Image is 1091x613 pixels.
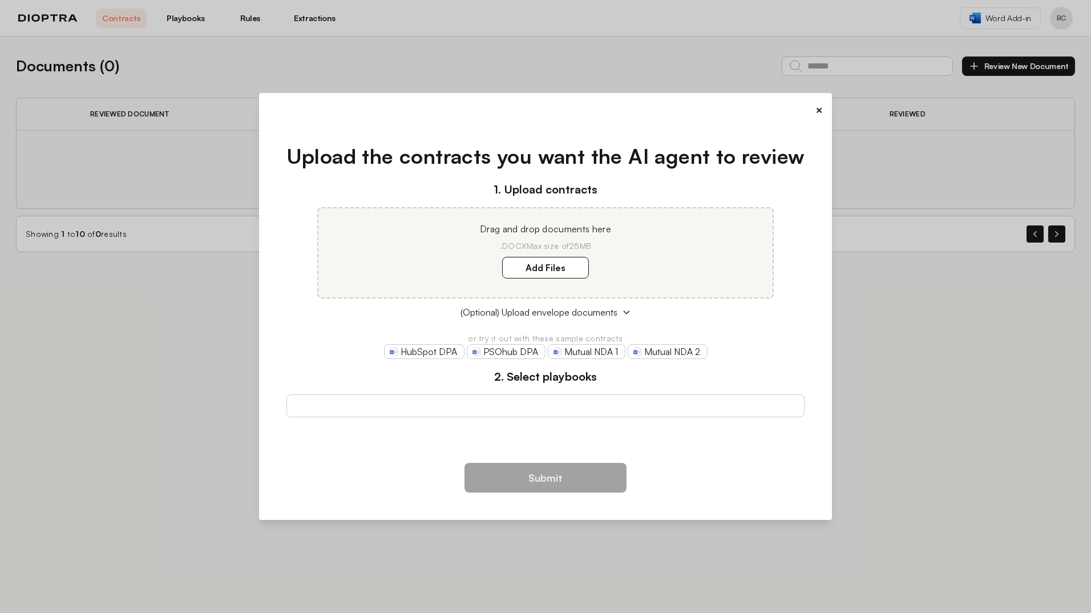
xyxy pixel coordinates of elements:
a: PSOhub DPA [467,344,545,359]
label: Add Files [502,257,589,279]
h3: 1. Upload contracts [286,181,805,198]
h3: 2. Select playbooks [286,368,805,385]
button: Submit [464,463,627,493]
a: Mutual NDA 1 [548,344,625,359]
button: × [815,102,823,118]
button: (Optional) Upload envelope documents [286,305,805,319]
p: .DOCX Max size of 25MB [332,240,759,252]
h1: Upload the contracts you want the AI agent to review [286,141,805,172]
a: HubSpot DPA [384,344,464,359]
a: Mutual NDA 2 [628,344,708,359]
p: or try it out with these sample contracts [286,333,805,344]
p: Drag and drop documents here [332,222,759,236]
span: (Optional) Upload envelope documents [460,305,617,319]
